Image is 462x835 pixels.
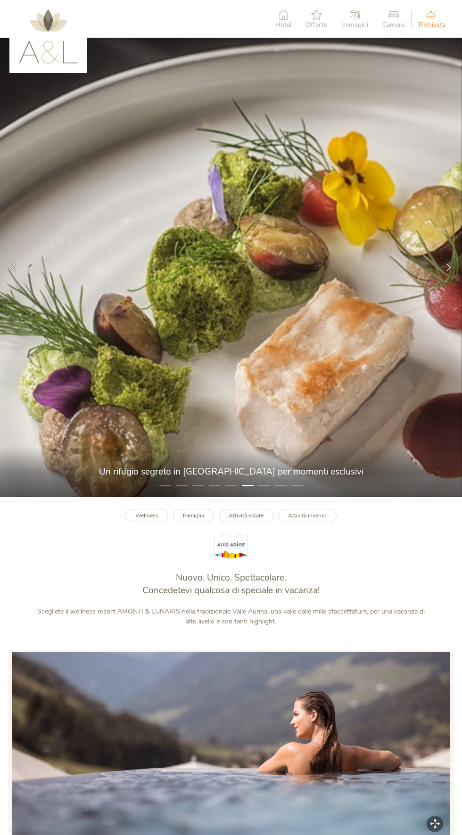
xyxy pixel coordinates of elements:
[288,512,327,519] b: Attività inverno
[219,509,273,523] a: Attività estate
[135,512,158,519] b: Wellness
[419,22,445,28] span: Richiesta
[176,572,286,584] span: Nuovo. Unico. Spettacolare.
[275,22,291,28] span: Hotel
[229,512,264,519] b: Attività estate
[214,534,247,560] img: Alto Adige
[305,22,327,28] span: Offerte
[173,509,214,523] a: Famiglia
[142,584,320,597] span: Concedetevi qualcosa di speciale in vacanza!
[183,512,204,519] b: Famiglia
[19,9,78,64] img: AMONTI & LUNARIS Wellnessresort
[278,509,337,523] a: Attività inverno
[125,509,168,523] a: Wellness
[34,606,428,626] p: Scegliete il wellness resort AMONTI & LUNARIS nella tradizionale Valle Aurina, una valle dalle mi...
[382,22,404,28] span: Camere
[341,22,368,28] span: Immagini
